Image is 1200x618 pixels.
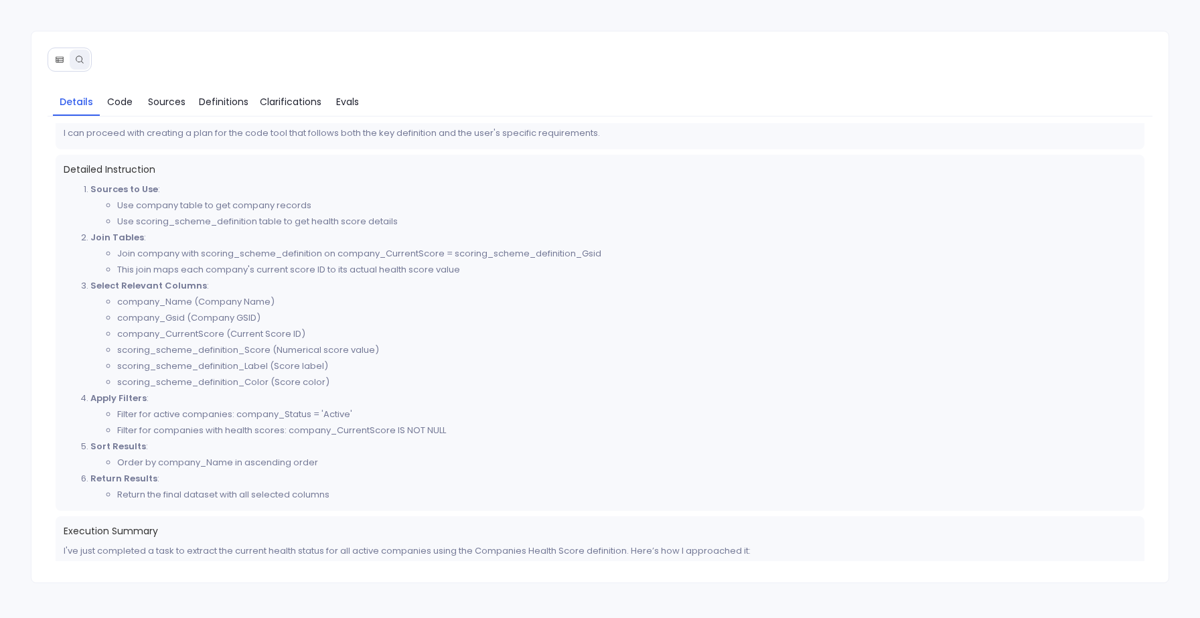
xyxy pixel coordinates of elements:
li: company_CurrentScore (Current Score ID) [117,326,1136,342]
li: : [90,390,1136,439]
span: Details [60,94,93,109]
strong: Join Tables [90,231,144,244]
li: Order by company_Name in ascending order [117,455,1136,471]
li: Join company with scoring_scheme_definition on company_CurrentScore = scoring_scheme_definition_Gsid [117,246,1136,262]
p: I've just completed a task to extract the current health status for all active companies using th... [64,543,1136,559]
li: scoring_scheme_definition_Color (Score color) [117,374,1136,390]
span: Definitions [199,94,248,109]
span: Detailed Instruction [64,163,1136,176]
li: : [90,439,1136,471]
strong: Apply Filters [90,392,147,404]
span: Clarifications [260,94,321,109]
strong: Select Relevant Columns [90,279,207,292]
li: : [90,181,1136,230]
strong: Return Results [90,472,157,485]
li: Filter for active companies: company_Status = 'Active' [117,406,1136,422]
li: scoring_scheme_definition_Score (Numerical score value) [117,342,1136,358]
li: Use scoring_scheme_definition table to get health score details [117,214,1136,230]
li: scoring_scheme_definition_Label (Score label) [117,358,1136,374]
li: Use company table to get company records [117,198,1136,214]
li: : [90,471,1136,503]
li: Return the final dataset with all selected columns [117,487,1136,503]
strong: Sort Results [90,440,146,453]
p: I can proceed with creating a plan for the code tool that follows both the key definition and the... [64,125,1136,141]
li: company_Name (Company Name) [117,294,1136,310]
li: : [90,278,1136,390]
span: Execution Summary [64,524,1136,538]
span: Evals [336,94,359,109]
li: This join maps each company's current score ID to its actual health score value [117,262,1136,278]
span: Sources [148,94,185,109]
strong: Sources to Use [90,183,158,196]
li: Filter for companies with health scores: company_CurrentScore IS NOT NULL [117,422,1136,439]
li: company_Gsid (Company GSID) [117,310,1136,326]
li: : [90,230,1136,278]
span: Code [107,94,133,109]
